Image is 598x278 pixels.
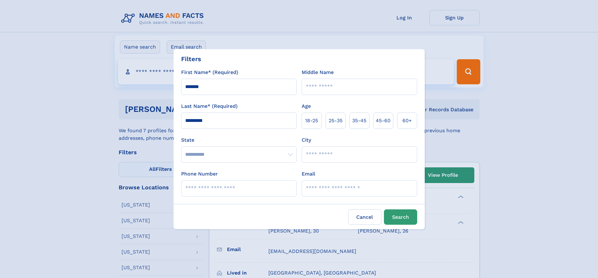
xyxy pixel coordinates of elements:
[181,136,297,144] label: State
[348,209,381,225] label: Cancel
[402,117,412,124] span: 60+
[181,69,238,76] label: First Name* (Required)
[305,117,318,124] span: 18‑25
[352,117,366,124] span: 35‑45
[384,209,417,225] button: Search
[181,54,201,64] div: Filters
[181,170,218,178] label: Phone Number
[376,117,391,124] span: 45‑60
[302,69,334,76] label: Middle Name
[302,136,311,144] label: City
[181,102,238,110] label: Last Name* (Required)
[302,170,315,178] label: Email
[329,117,342,124] span: 25‑35
[302,102,311,110] label: Age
